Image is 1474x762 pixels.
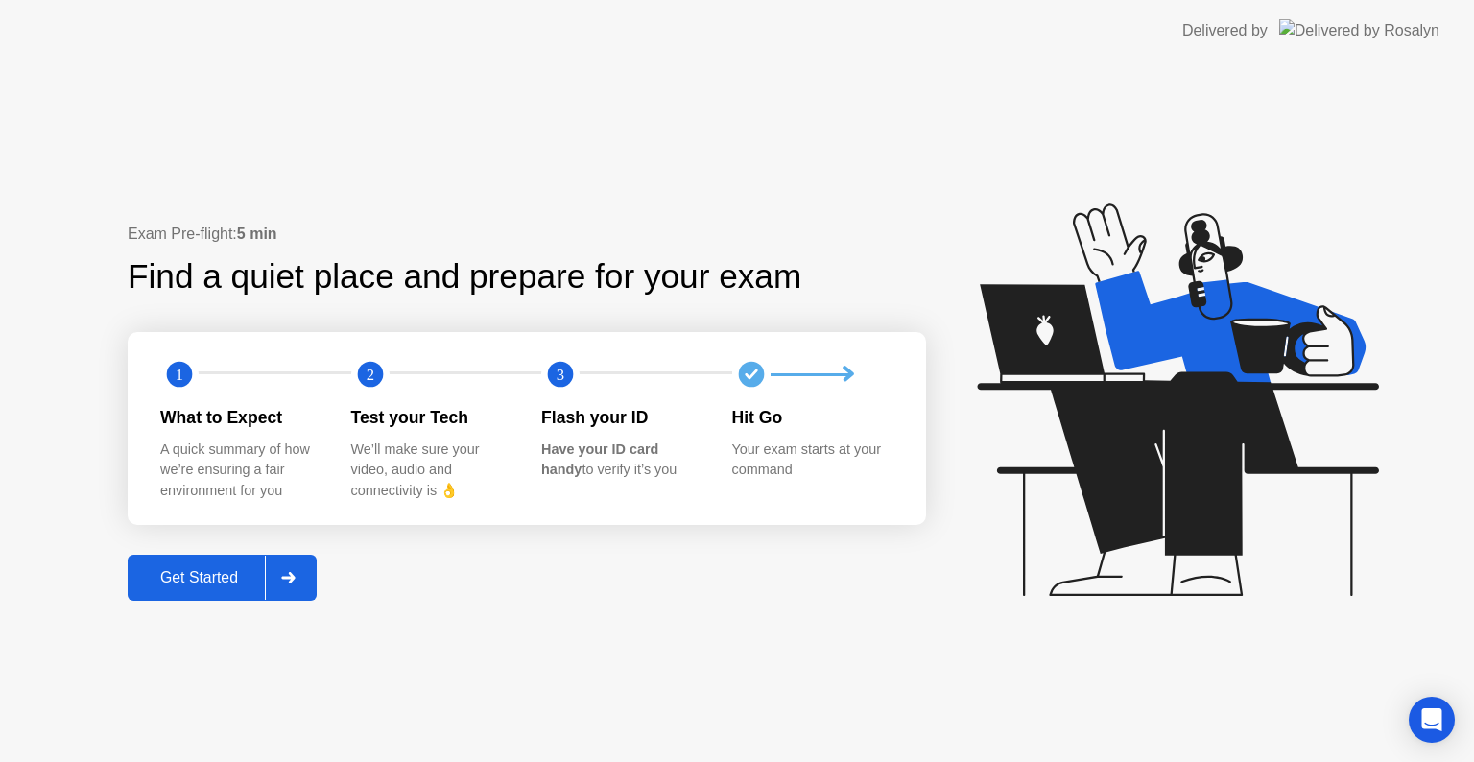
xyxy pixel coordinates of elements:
div: What to Expect [160,405,321,430]
div: Flash your ID [541,405,701,430]
div: Test your Tech [351,405,511,430]
div: to verify it’s you [541,440,701,481]
div: Open Intercom Messenger [1409,697,1455,743]
div: Get Started [133,569,265,586]
button: Get Started [128,555,317,601]
div: We’ll make sure your video, audio and connectivity is 👌 [351,440,511,502]
text: 3 [557,366,564,384]
b: Have your ID card handy [541,441,658,478]
text: 1 [176,366,183,384]
div: Exam Pre-flight: [128,223,926,246]
div: Delivered by [1182,19,1268,42]
div: Your exam starts at your command [732,440,892,481]
div: Hit Go [732,405,892,430]
b: 5 min [237,226,277,242]
img: Delivered by Rosalyn [1279,19,1439,41]
div: A quick summary of how we’re ensuring a fair environment for you [160,440,321,502]
text: 2 [366,366,373,384]
div: Find a quiet place and prepare for your exam [128,251,804,302]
